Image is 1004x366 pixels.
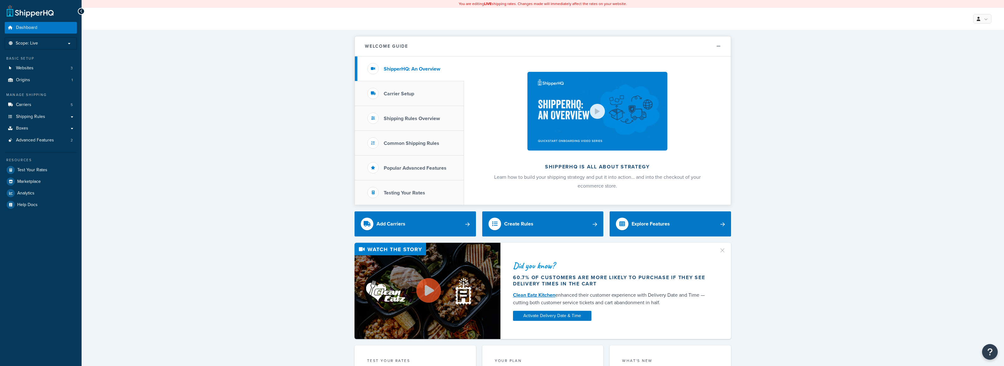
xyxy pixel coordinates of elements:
a: Dashboard [5,22,77,34]
div: Your Plan [495,358,591,365]
h3: ShipperHQ: An Overview [384,66,440,72]
a: Analytics [5,188,77,199]
span: 2 [71,138,73,143]
span: Boxes [16,126,28,131]
span: 1 [72,77,73,83]
span: 3 [71,66,73,71]
span: 5 [71,102,73,108]
span: Test Your Rates [17,167,47,173]
div: Did you know? [513,261,711,270]
div: 60.7% of customers are more likely to purchase if they see delivery times in the cart [513,274,711,287]
span: Shipping Rules [16,114,45,119]
b: LIVE [484,1,492,7]
h2: Welcome Guide [365,44,408,49]
a: Explore Features [610,211,731,236]
div: What's New [622,358,718,365]
h3: Popular Advanced Features [384,165,446,171]
div: Create Rules [504,220,533,228]
a: Test Your Rates [5,164,77,176]
span: Marketplace [17,179,41,184]
li: Origins [5,74,77,86]
a: Add Carriers [355,211,476,236]
span: Dashboard [16,25,37,30]
a: Origins1 [5,74,77,86]
button: Open Resource Center [982,344,998,360]
div: Resources [5,157,77,163]
h3: Shipping Rules Overview [384,116,440,121]
h3: Common Shipping Rules [384,141,439,146]
li: Advanced Features [5,135,77,146]
span: Help Docs [17,202,38,208]
div: Manage Shipping [5,92,77,98]
a: Activate Delivery Date & Time [513,311,591,321]
h3: Testing Your Rates [384,190,425,196]
a: Create Rules [482,211,604,236]
h2: ShipperHQ is all about strategy [481,164,714,170]
li: Websites [5,62,77,74]
span: Advanced Features [16,138,54,143]
div: Explore Features [632,220,670,228]
span: Websites [16,66,34,71]
span: Carriers [16,102,31,108]
a: Boxes [5,123,77,134]
a: Clean Eatz Kitchen [513,291,555,299]
h3: Carrier Setup [384,91,414,97]
div: enhanced their customer experience with Delivery Date and Time — cutting both customer service ti... [513,291,711,306]
a: Carriers5 [5,99,77,111]
span: Analytics [17,191,35,196]
li: Carriers [5,99,77,111]
div: Basic Setup [5,56,77,61]
span: Learn how to build your shipping strategy and put it into action… and into the checkout of your e... [494,173,701,189]
a: Shipping Rules [5,111,77,123]
a: Marketplace [5,176,77,187]
img: ShipperHQ is all about strategy [527,72,667,151]
div: Test your rates [367,358,463,365]
img: Video thumbnail [355,243,500,339]
div: Add Carriers [376,220,405,228]
a: Help Docs [5,199,77,210]
a: Websites3 [5,62,77,74]
span: Scope: Live [16,41,38,46]
a: Advanced Features2 [5,135,77,146]
button: Welcome Guide [355,36,731,56]
span: Origins [16,77,30,83]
